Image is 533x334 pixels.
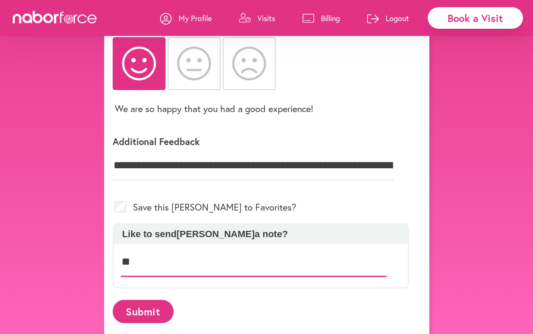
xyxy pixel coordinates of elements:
div: Book a Visit [428,7,523,29]
p: Like to send [PERSON_NAME] a note? [118,229,403,240]
a: My Profile [160,5,212,31]
a: Billing [302,5,340,31]
p: Visits [257,13,275,23]
a: Logout [367,5,409,31]
p: My Profile [179,13,212,23]
a: Visits [239,5,275,31]
p: We are so happy that you had a good experience! [115,102,313,115]
button: Submit [113,300,174,323]
p: Billing [321,13,340,23]
p: Additional Feedback [113,135,409,148]
p: Logout [386,13,409,23]
div: Save this [PERSON_NAME] to Favorites? [113,191,409,223]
